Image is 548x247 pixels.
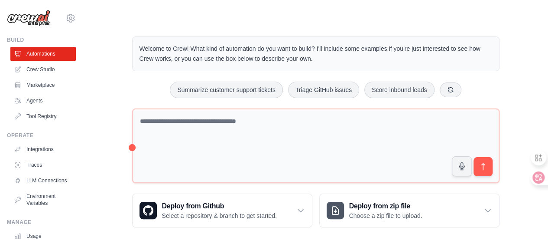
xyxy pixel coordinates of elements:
[349,211,422,220] p: Choose a zip file to upload.
[10,109,76,123] a: Tool Registry
[7,132,76,139] div: Operate
[7,219,76,226] div: Manage
[505,205,548,247] iframe: Chat Widget
[7,10,50,26] img: Logo
[10,158,76,172] a: Traces
[505,205,548,247] div: 聊天小组件
[288,82,359,98] button: Triage GitHub issues
[7,36,76,43] div: Build
[10,78,76,92] a: Marketplace
[10,94,76,108] a: Agents
[162,201,277,211] h3: Deploy from Github
[10,142,76,156] a: Integrations
[364,82,435,98] button: Score inbound leads
[170,82,282,98] button: Summarize customer support tickets
[10,63,76,76] a: Crew Studio
[10,47,76,61] a: Automations
[162,211,277,220] p: Select a repository & branch to get started.
[10,229,76,243] a: Usage
[10,189,76,210] a: Environment Variables
[349,201,422,211] h3: Deploy from zip file
[10,174,76,188] a: LLM Connections
[139,44,492,64] p: Welcome to Crew! What kind of automation do you want to build? I'll include some examples if you'...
